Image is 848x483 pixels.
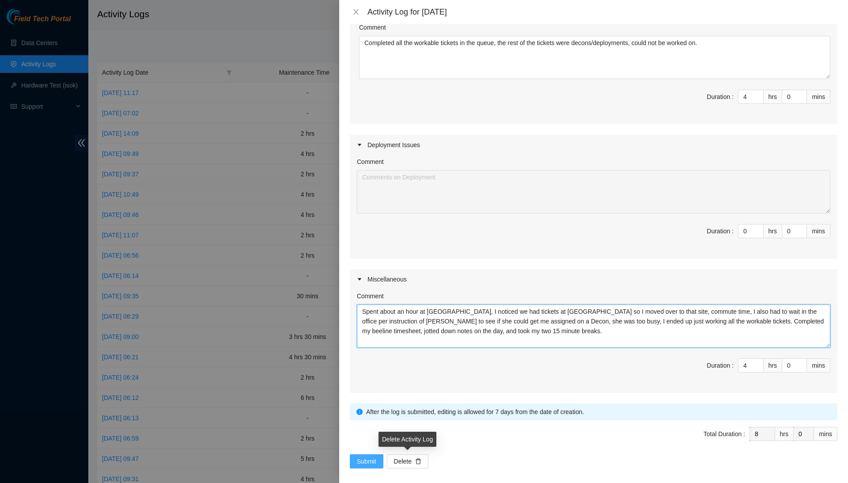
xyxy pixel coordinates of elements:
[379,432,436,447] div: Delete Activity Log
[357,142,362,148] span: caret-right
[707,226,734,236] div: Duration :
[350,135,837,155] div: Deployment Issues
[357,456,376,466] span: Submit
[807,358,830,373] div: mins
[707,361,734,370] div: Duration :
[775,427,794,441] div: hrs
[357,157,384,167] label: Comment
[350,454,383,468] button: Submit
[814,427,837,441] div: mins
[704,429,745,439] div: Total Duration :
[352,8,360,15] span: close
[367,7,837,17] div: Activity Log for [DATE]
[359,23,386,32] label: Comment
[356,409,363,415] span: info-circle
[357,291,384,301] label: Comment
[394,456,412,466] span: Delete
[357,170,830,213] textarea: Comment
[807,90,830,104] div: mins
[350,8,362,16] button: Close
[357,304,830,348] textarea: Comment
[350,269,837,289] div: Miscellaneous
[764,224,782,238] div: hrs
[764,358,782,373] div: hrs
[366,407,831,417] div: After the log is submitted, editing is allowed for 7 days from the date of creation.
[359,36,830,79] textarea: Comment
[387,454,428,468] button: Deletedelete
[357,277,362,282] span: caret-right
[807,224,830,238] div: mins
[764,90,782,104] div: hrs
[707,92,734,102] div: Duration :
[415,458,421,465] span: delete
